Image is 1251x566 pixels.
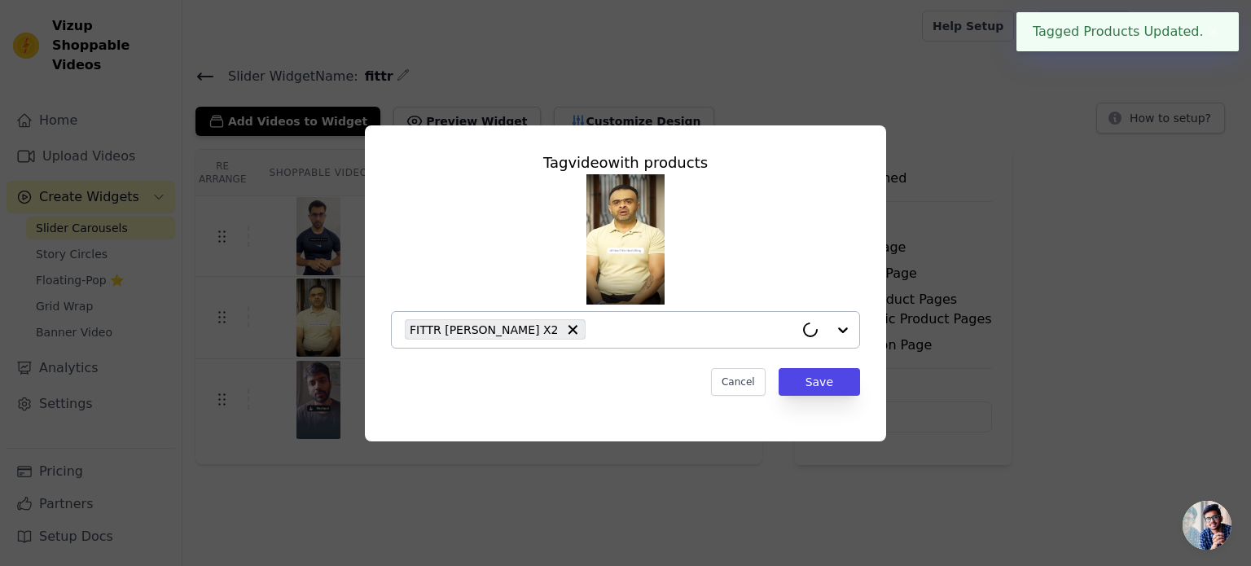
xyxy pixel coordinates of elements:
[1183,501,1231,550] div: Open chat
[711,368,766,396] button: Cancel
[410,320,558,339] span: FITTR [PERSON_NAME] X2
[779,368,860,396] button: Save
[1016,12,1239,51] div: Tagged Products Updated.
[391,151,860,174] div: Tag video with products
[1204,22,1222,42] button: Close
[586,174,665,305] img: vizup-images-bfc3.png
